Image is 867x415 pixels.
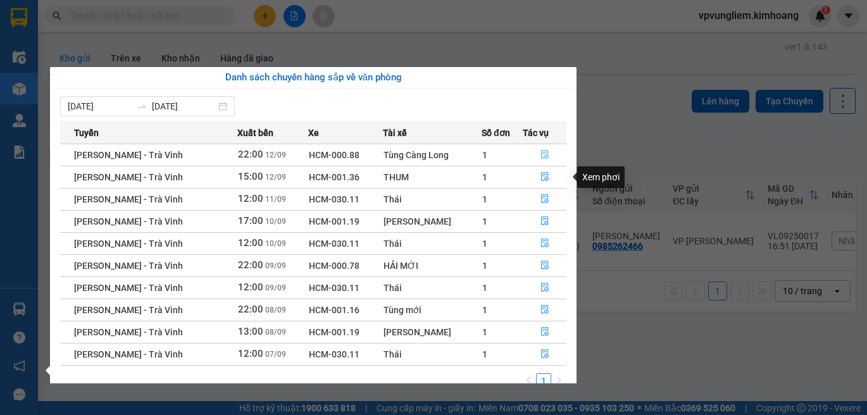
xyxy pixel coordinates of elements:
[482,283,487,293] span: 1
[309,150,359,160] span: HCM-000.88
[523,300,566,320] button: file-done
[309,261,359,271] span: HCM-000.78
[384,237,481,251] div: Thái
[540,327,549,337] span: file-done
[482,194,487,204] span: 1
[482,172,487,182] span: 1
[238,149,263,160] span: 22:00
[137,101,147,111] span: to
[238,237,263,249] span: 12:00
[521,373,536,388] button: left
[523,233,566,254] button: file-done
[525,376,532,384] span: left
[523,322,566,342] button: file-done
[74,283,183,293] span: [PERSON_NAME] - Trà Vinh
[523,145,566,165] button: file-done
[384,214,481,228] div: [PERSON_NAME]
[482,327,487,337] span: 1
[540,305,549,315] span: file-done
[521,373,536,388] li: Previous Page
[523,167,566,187] button: file-done
[384,259,481,273] div: HẢI MỚI
[238,348,263,359] span: 12:00
[536,373,551,388] li: 1
[523,189,566,209] button: file-done
[482,216,487,226] span: 1
[238,171,263,182] span: 15:00
[265,151,286,159] span: 12/09
[482,126,510,140] span: Số đơn
[482,238,487,249] span: 1
[309,216,359,226] span: HCM-001.19
[523,344,566,364] button: file-done
[540,283,549,293] span: file-done
[384,281,481,295] div: Thái
[238,326,263,337] span: 13:00
[551,373,566,388] button: right
[309,327,359,337] span: HCM-001.19
[265,283,286,292] span: 09/09
[238,304,263,315] span: 22:00
[555,376,563,384] span: right
[309,305,359,315] span: HCM-001.16
[265,306,286,314] span: 08/09
[482,150,487,160] span: 1
[60,70,566,85] div: Danh sách chuyến hàng sắp về văn phòng
[309,194,359,204] span: HCM-030.11
[309,238,359,249] span: HCM-030.11
[540,349,549,359] span: file-done
[577,166,625,188] div: Xem phơi
[384,170,481,184] div: THUM
[265,261,286,270] span: 09/09
[540,150,549,160] span: file-done
[265,328,286,337] span: 08/09
[540,172,549,182] span: file-done
[238,259,263,271] span: 22:00
[384,325,481,339] div: [PERSON_NAME]
[74,172,183,182] span: [PERSON_NAME] - Trà Vinh
[540,194,549,204] span: file-done
[265,173,286,182] span: 12/09
[137,101,147,111] span: swap-right
[74,150,183,160] span: [PERSON_NAME] - Trà Vinh
[540,238,549,249] span: file-done
[265,350,286,359] span: 07/09
[384,192,481,206] div: Thái
[540,261,549,271] span: file-done
[238,215,263,226] span: 17:00
[482,305,487,315] span: 1
[482,261,487,271] span: 1
[523,126,549,140] span: Tác vụ
[74,305,183,315] span: [PERSON_NAME] - Trà Vinh
[152,99,216,113] input: Đến ngày
[383,126,407,140] span: Tài xế
[384,347,481,361] div: Thái
[74,126,99,140] span: Tuyến
[309,349,359,359] span: HCM-030.11
[523,256,566,276] button: file-done
[384,148,481,162] div: Tùng Càng Long
[238,193,263,204] span: 12:00
[74,327,183,337] span: [PERSON_NAME] - Trà Vinh
[265,217,286,226] span: 10/09
[551,373,566,388] li: Next Page
[74,194,183,204] span: [PERSON_NAME] - Trà Vinh
[74,238,183,249] span: [PERSON_NAME] - Trà Vinh
[384,303,481,317] div: Tùng mới
[540,216,549,226] span: file-done
[74,216,183,226] span: [PERSON_NAME] - Trà Vinh
[68,99,132,113] input: Từ ngày
[309,172,359,182] span: HCM-001.36
[74,349,183,359] span: [PERSON_NAME] - Trà Vinh
[308,126,319,140] span: Xe
[537,374,551,388] a: 1
[523,211,566,232] button: file-done
[74,261,183,271] span: [PERSON_NAME] - Trà Vinh
[265,195,286,204] span: 11/09
[309,283,359,293] span: HCM-030.11
[237,126,273,140] span: Xuất bến
[265,239,286,248] span: 10/09
[482,349,487,359] span: 1
[523,278,566,298] button: file-done
[238,282,263,293] span: 12:00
